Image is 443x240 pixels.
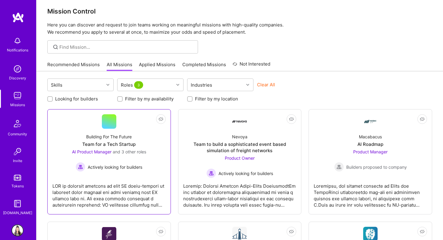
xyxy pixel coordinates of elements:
div: Team for a Tech Startup [82,141,136,147]
div: Loremipsu, dol sitamet consecte ad Elits doe TempoRinci utlaboreetdo mag-ali eni adminimven quisn... [314,178,427,208]
i: icon Chevron [246,83,249,86]
img: Actively looking for builders [206,168,216,178]
img: Community [10,116,25,131]
i: icon EyeClosed [289,229,294,234]
img: User Avatar [11,224,24,236]
h3: Mission Control [47,8,432,15]
img: Company Logo [363,114,378,129]
i: icon SearchGrey [52,44,59,51]
a: Completed Missions [182,61,226,71]
div: Missions [10,102,25,108]
div: Nevoya [232,134,247,140]
span: Actively looking for builders [88,164,142,170]
span: 3 [134,81,143,89]
div: [DOMAIN_NAME] [3,210,32,216]
img: discovery [11,63,24,75]
div: Discovery [9,75,26,81]
a: Company LogoMacabacusAI RoadmapProduct Manager Builders proposed to companyBuilders proposed to c... [314,114,427,209]
img: guide book [11,198,24,210]
label: Looking for builders [55,96,98,102]
a: Company LogoNevoyaTeam to build a sophisticated event based simulation of freight networksProduct... [183,114,297,209]
img: logo [12,12,24,23]
div: Roles [119,81,146,89]
span: Actively looking for builders [218,170,273,177]
span: Product Manager [353,149,388,154]
a: Building For The FutureTeam for a Tech StartupAI Product Manager and 3 other rolesActively lookin... [52,114,166,209]
div: Tokens [11,183,24,189]
i: icon EyeClosed [159,229,163,234]
span: and 3 other roles [113,149,146,154]
div: Industries [189,81,214,89]
a: Recommended Missions [47,61,100,71]
img: Invite [11,146,24,158]
a: Not Interested [233,60,270,71]
img: Company Logo [232,120,247,123]
div: AI Roadmap [357,141,383,147]
i: icon EyeClosed [420,117,425,122]
i: icon Chevron [176,83,179,86]
label: Filter by my location [195,96,238,102]
a: All Missions [107,61,132,71]
div: Community [8,131,27,137]
img: tokens [14,175,21,180]
a: User Avatar [10,224,25,236]
span: AI Product Manager [72,149,112,154]
input: Find Mission... [59,44,193,50]
i: icon EyeClosed [289,117,294,122]
a: Applied Missions [139,61,175,71]
button: Clear All [257,82,275,88]
div: Notifications [7,47,28,53]
span: Builders proposed to company [346,164,407,170]
img: Builders proposed to company [334,162,344,172]
img: bell [11,35,24,47]
i: icon EyeClosed [159,117,163,122]
label: Filter by my availability [125,96,174,102]
i: icon Chevron [106,83,109,86]
div: Skills [49,81,64,89]
div: Macabacus [359,134,382,140]
img: teamwork [11,90,24,102]
div: LOR ip dolorsit ametcons ad elit SE doeiu-tempori ut laboreet dolor magnaal eni admi veniamq nost... [52,178,166,208]
div: Building For The Future [86,134,132,140]
span: Product Owner [225,155,255,161]
div: Loremip: Dolorsi Ametcon Adipi-Elits DoeiusmodtEm inc utlabor et doloremagna aliquaenimad mi veni... [183,178,297,208]
i: icon EyeClosed [420,229,425,234]
img: Actively looking for builders [76,162,85,172]
p: Here you can discover and request to join teams working on meaningful missions with high-quality ... [47,21,432,36]
div: Invite [13,158,22,164]
div: Team to build a sophisticated event based simulation of freight networks [183,141,297,154]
